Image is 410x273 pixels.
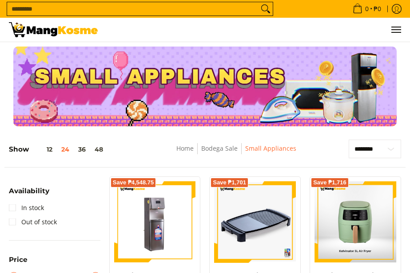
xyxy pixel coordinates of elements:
[107,18,401,42] ul: Customer Navigation
[245,144,296,152] a: Small Appliances
[364,6,370,12] span: 0
[9,201,44,215] a: In stock
[9,22,98,37] img: Small Appliances l Mang Kosme: Home Appliances Warehouse Sale | Page 3
[74,146,90,153] button: 36
[113,180,154,185] span: Save ₱4,548.75
[372,6,382,12] span: ₱0
[29,146,57,153] button: 12
[201,144,238,152] a: Bodega Sale
[350,4,384,14] span: •
[9,215,57,229] a: Out of stock
[259,2,273,16] button: Search
[9,145,107,153] h5: Show
[390,18,401,42] button: Menu
[9,187,49,194] span: Availability
[213,180,246,185] span: Save ₱1,701
[57,146,74,153] button: 24
[9,256,28,269] summary: Open
[107,18,401,42] nav: Main Menu
[9,256,28,263] span: Price
[90,146,107,153] button: 48
[176,144,194,152] a: Home
[114,181,196,263] img: Toshiba Bottom Loading Water Dispenser with UV Sterilization (Class A)
[143,143,330,163] nav: Breadcrumbs
[314,181,396,263] img: kelvinator-5-liter-air-fryer-matte-light-green-front-view-mang-kosme
[313,180,346,185] span: Save ₱1,716
[214,181,296,263] img: condura-griller-and-griddle-pan-class-b1-right-side-view-mang-kosme
[9,187,49,201] summary: Open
